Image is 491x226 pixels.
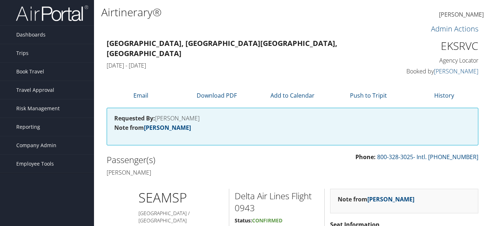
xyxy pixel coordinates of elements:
[138,210,223,224] h5: [GEOGRAPHIC_DATA] / [GEOGRAPHIC_DATA]
[16,81,54,99] span: Travel Approval
[114,124,191,132] strong: Note from
[16,44,29,62] span: Trips
[144,124,191,132] a: [PERSON_NAME]
[431,24,478,34] a: Admin Actions
[377,153,478,161] a: 800-328-3025- Intl. [PHONE_NUMBER]
[133,91,148,99] a: Email
[270,91,315,99] a: Add to Calendar
[355,153,376,161] strong: Phone:
[394,38,479,54] h1: EKSRVC
[138,189,223,207] h1: SEA MSP
[16,5,88,22] img: airportal-logo.png
[235,190,319,214] h2: Delta Air Lines Flight 0943
[394,67,479,75] h4: Booked by
[107,154,287,166] h2: Passenger(s)
[107,169,287,176] h4: [PERSON_NAME]
[439,10,484,18] span: [PERSON_NAME]
[235,217,252,224] strong: Status:
[16,63,44,81] span: Book Travel
[16,136,56,154] span: Company Admin
[107,61,383,69] h4: [DATE] - [DATE]
[367,195,414,203] a: [PERSON_NAME]
[16,118,40,136] span: Reporting
[101,5,356,20] h1: Airtinerary®
[394,56,479,64] h4: Agency Locator
[16,99,60,118] span: Risk Management
[350,91,387,99] a: Push to Tripit
[114,115,471,121] h4: [PERSON_NAME]
[338,195,414,203] strong: Note from
[439,4,484,26] a: [PERSON_NAME]
[434,67,478,75] a: [PERSON_NAME]
[434,91,454,99] a: History
[107,38,337,58] strong: [GEOGRAPHIC_DATA], [GEOGRAPHIC_DATA] [GEOGRAPHIC_DATA], [GEOGRAPHIC_DATA]
[197,91,237,99] a: Download PDF
[16,155,54,173] span: Employee Tools
[252,217,282,224] span: Confirmed
[16,26,46,44] span: Dashboards
[114,114,155,122] strong: Requested By:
